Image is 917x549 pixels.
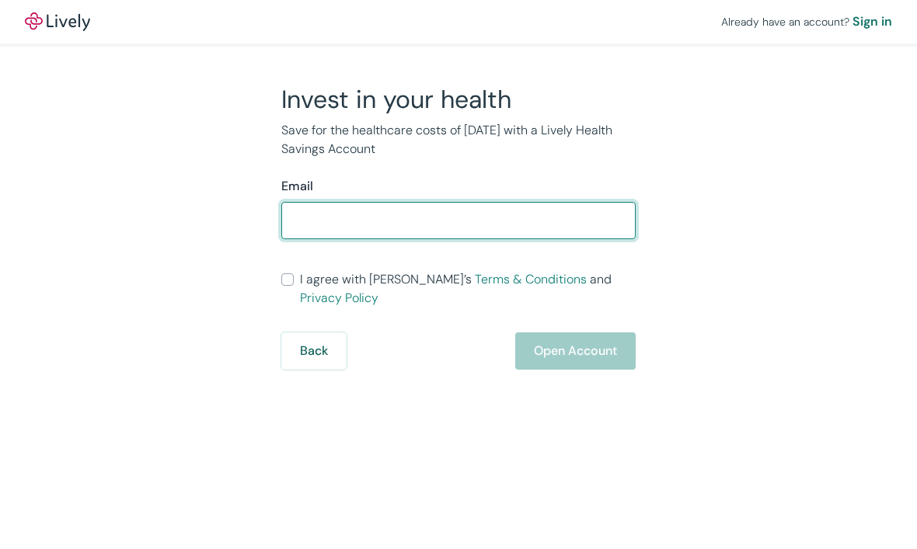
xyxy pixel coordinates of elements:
span: I agree with [PERSON_NAME]’s and [300,270,636,308]
a: Privacy Policy [300,290,378,306]
div: Already have an account? [721,12,892,31]
label: Email [281,177,313,196]
p: Save for the healthcare costs of [DATE] with a Lively Health Savings Account [281,121,636,158]
a: Sign in [852,12,892,31]
button: Back [281,332,347,370]
img: Lively [25,12,90,31]
a: Terms & Conditions [475,271,587,287]
a: LivelyLively [25,12,90,31]
h2: Invest in your health [281,84,636,115]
